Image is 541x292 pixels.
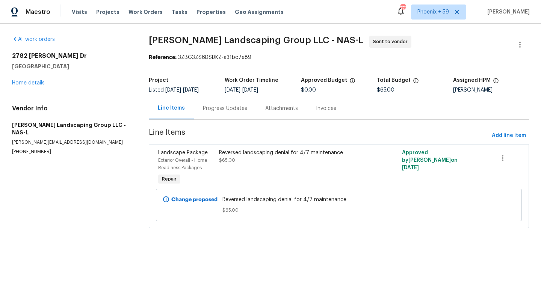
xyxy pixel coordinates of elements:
div: Progress Updates [203,105,247,112]
span: [DATE] [225,87,240,93]
span: [PERSON_NAME] [484,8,530,16]
span: Exterior Overall - Home Readiness Packages [158,158,207,170]
div: 771 [400,5,405,12]
span: [DATE] [242,87,258,93]
span: Tasks [172,9,187,15]
span: The hpm assigned to this work order. [493,78,499,87]
span: Add line item [492,131,526,140]
span: Listed [149,87,199,93]
span: Properties [196,8,226,16]
b: Reference: [149,55,177,60]
div: Line Items [158,104,185,112]
b: Change proposed [171,197,218,202]
span: Phoenix + 59 [417,8,449,16]
div: 3ZBG3ZS6DSDKZ-a31bc7e89 [149,54,529,61]
span: [DATE] [165,87,181,93]
span: [DATE] [183,87,199,93]
div: [PERSON_NAME] [453,87,529,93]
div: Attachments [265,105,298,112]
p: [PHONE_NUMBER] [12,149,131,155]
span: [PERSON_NAME] Landscaping Group LLC - NAS-L [149,36,363,45]
h4: Vendor Info [12,105,131,112]
span: $65.00 [377,87,394,93]
h5: Project [149,78,168,83]
span: Repair [159,175,180,183]
span: - [225,87,258,93]
span: Visits [72,8,87,16]
span: The total cost of line items that have been approved by both Opendoor and the Trade Partner. This... [349,78,355,87]
span: Line Items [149,129,489,143]
span: Reversed landscaping denial for 4/7 maintenance [222,196,455,203]
div: Invoices [316,105,336,112]
h5: [PERSON_NAME] Landscaping Group LLC - NAS-L [12,121,131,136]
h5: Total Budget [377,78,411,83]
span: Work Orders [128,8,163,16]
h5: Work Order Timeline [225,78,278,83]
span: [DATE] [402,165,419,170]
p: [PERSON_NAME][EMAIL_ADDRESS][DOMAIN_NAME] [12,139,131,146]
button: Add line item [489,129,529,143]
span: $65.00 [219,158,235,163]
h5: Approved Budget [301,78,347,83]
span: $65.00 [222,206,455,214]
h5: Assigned HPM [453,78,491,83]
span: Maestro [26,8,50,16]
span: Approved by [PERSON_NAME] on [402,150,458,170]
a: Home details [12,80,45,86]
span: Sent to vendor [373,38,411,45]
span: - [165,87,199,93]
span: Projects [96,8,119,16]
div: Reversed landscaping denial for 4/7 maintenance [219,149,367,157]
span: $0.00 [301,87,316,93]
h2: 2782 [PERSON_NAME] Dr [12,52,131,60]
span: Landscape Package [158,150,208,155]
span: The total cost of line items that have been proposed by Opendoor. This sum includes line items th... [413,78,419,87]
h5: [GEOGRAPHIC_DATA] [12,63,131,70]
a: All work orders [12,37,55,42]
span: Geo Assignments [235,8,284,16]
